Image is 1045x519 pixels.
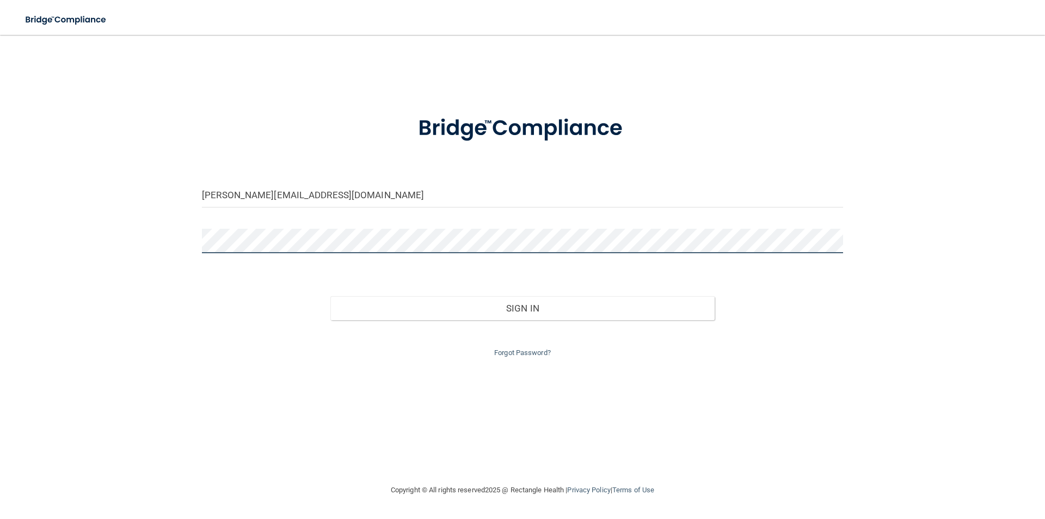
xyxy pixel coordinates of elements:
[324,473,721,508] div: Copyright © All rights reserved 2025 @ Rectangle Health | |
[567,486,610,494] a: Privacy Policy
[494,349,551,357] a: Forgot Password?
[857,442,1032,485] iframe: Drift Widget Chat Controller
[612,486,654,494] a: Terms of Use
[202,183,843,207] input: Email
[330,296,715,320] button: Sign In
[396,100,649,157] img: bridge_compliance_login_screen.278c3ca4.svg
[16,9,116,31] img: bridge_compliance_login_screen.278c3ca4.svg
